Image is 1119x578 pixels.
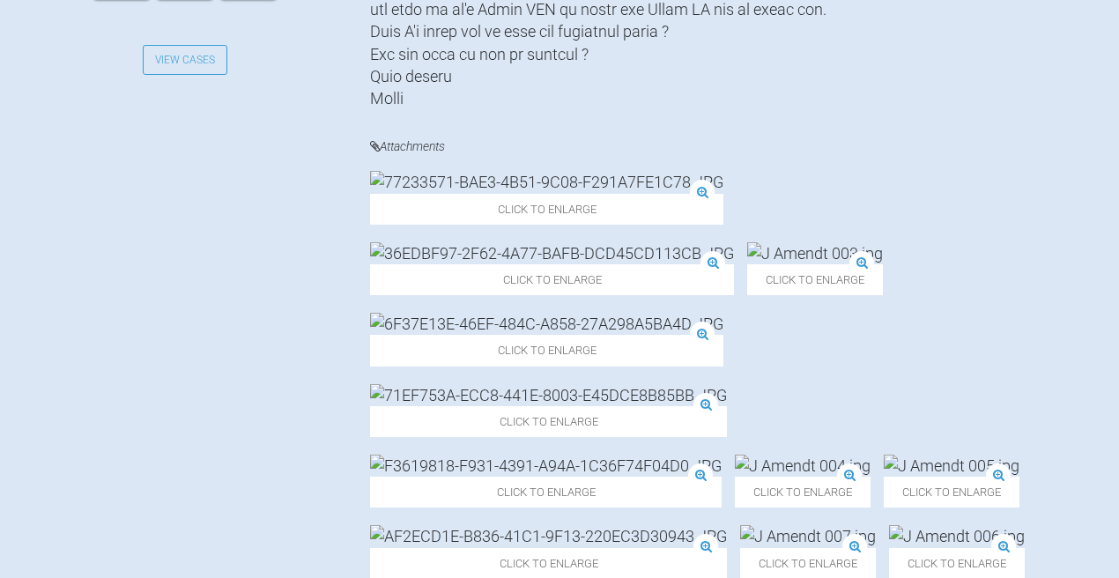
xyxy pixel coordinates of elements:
span: Click to enlarge [370,406,727,437]
span: Click to enlarge [370,477,722,508]
span: Click to enlarge [370,335,723,366]
span: Click to enlarge [735,477,871,508]
img: 6F37E13E-46EF-484C-A858-27A298A5BA4D.JPG [370,313,723,335]
img: AF2ECD1E-B836-41C1-9F13-220EC3D30943.JPG [370,525,727,547]
img: J Amendt 006.jpg [889,525,1025,547]
h4: Attachments [370,136,1066,158]
span: Click to enlarge [884,477,1019,508]
img: J Amendt 007.jpg [740,525,876,547]
img: F3619818-F931-4391-A94A-1C36F74F04D0.JPG [370,455,722,477]
img: J Amendt 005.jpg [884,455,1019,477]
a: View Cases [143,45,227,75]
span: Click to enlarge [747,264,883,295]
span: Click to enlarge [370,264,734,295]
img: 71EF753A-ECC8-441E-8003-E45DCE8B85BB.JPG [370,384,727,406]
span: Click to enlarge [370,194,723,225]
img: J Amendt 003.jpg [747,242,883,264]
img: J Amendt 004.jpg [735,455,871,477]
img: 77233571-BAE3-4B51-9C08-F291A7FE1C78.JPG [370,171,723,193]
img: 36EDBF97-2F62-4A77-BAFB-DCD45CD113CB.JPG [370,242,734,264]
